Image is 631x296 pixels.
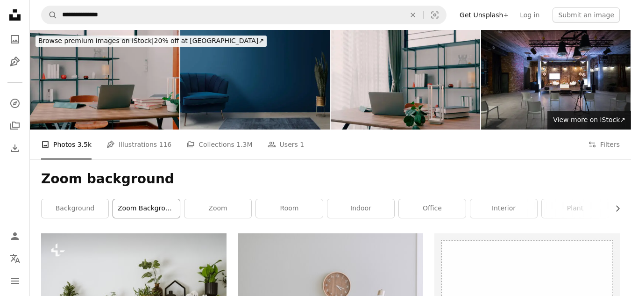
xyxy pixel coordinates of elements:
[38,37,154,44] span: Browse premium images on iStock |
[470,199,537,218] a: interior
[6,30,24,49] a: Photos
[424,6,446,24] button: Visual search
[300,139,304,150] span: 1
[609,199,620,218] button: scroll list to the right
[327,199,394,218] a: indoor
[184,199,251,218] a: zoom
[186,130,252,159] a: Collections 1.3M
[6,227,24,245] a: Log in / Sign up
[403,6,423,24] button: Clear
[331,30,480,130] img: Table with Laptop and Studying Supplies, Ready for Upcoming Online Class.
[6,94,24,113] a: Explore
[236,139,252,150] span: 1.3M
[553,7,620,22] button: Submit an image
[268,130,305,159] a: Users 1
[6,249,24,268] button: Language
[113,199,180,218] a: zoom background office
[180,30,330,130] img: Retro living room interior design
[30,30,179,130] img: Table with Laptop and Studying Supplies, Ready for Upcoming Online Class.
[42,199,108,218] a: background
[159,139,172,150] span: 116
[399,199,466,218] a: office
[35,36,267,47] div: 20% off at [GEOGRAPHIC_DATA] ↗
[6,272,24,290] button: Menu
[41,171,620,188] h1: Zoom background
[6,116,24,135] a: Collections
[553,116,625,123] span: View more on iStock ↗
[6,52,24,71] a: Illustrations
[547,111,631,130] a: View more on iStock↗
[542,199,609,218] a: plant
[588,130,620,159] button: Filters
[481,30,631,130] img: Modern seminar space in convention center
[256,199,323,218] a: room
[42,6,57,24] button: Search Unsplash
[6,139,24,158] a: Download History
[30,30,272,52] a: Browse premium images on iStock|20% off at [GEOGRAPHIC_DATA]↗
[514,7,545,22] a: Log in
[6,6,24,26] a: Home — Unsplash
[106,130,171,159] a: Illustrations 116
[454,7,514,22] a: Get Unsplash+
[41,6,447,24] form: Find visuals sitewide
